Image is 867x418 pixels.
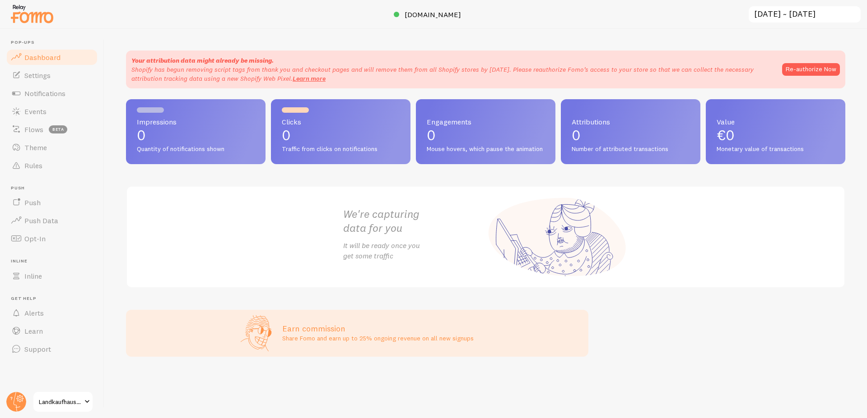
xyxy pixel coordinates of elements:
span: Opt-In [24,234,46,243]
span: Theme [24,143,47,152]
p: 0 [137,128,255,142]
button: Re-authorize Now [782,63,840,76]
span: beta [49,125,67,133]
a: Flows beta [5,120,98,138]
a: Learn [5,322,98,340]
span: €0 [717,126,735,144]
span: Clicks [282,118,400,125]
span: Push [11,185,98,191]
span: Monetary value of transactions [717,145,834,153]
span: Push Data [24,216,58,225]
span: Flows [24,125,43,134]
img: fomo-relay-logo-orange.svg [9,2,55,25]
span: Quantity of notifications shown [137,145,255,153]
span: Rules [24,161,42,170]
a: Alerts [5,304,98,322]
span: Support [24,345,51,354]
p: Share Fomo and earn up to 25% ongoing revenue on all new signups [282,334,474,343]
h3: Earn commission [282,323,474,334]
p: 0 [427,128,545,142]
span: Landkaufhaus [PERSON_NAME] [39,396,82,407]
span: Push [24,198,41,207]
span: Impressions [137,118,255,125]
a: Notifications [5,84,98,102]
span: Attributions [572,118,690,125]
a: Opt-In [5,230,98,248]
p: It will be ready once you get some traffic [343,240,486,261]
a: Support [5,340,98,358]
a: Rules [5,156,98,175]
span: Get Help [11,296,98,302]
span: Dashboard [24,53,61,62]
a: Push Data [5,211,98,230]
a: Inline [5,267,98,285]
span: Inline [24,271,42,280]
p: Shopify has begun removing script tags from thank you and checkout pages and will remove them fro... [131,65,773,83]
p: 0 [282,128,400,142]
span: Pop-ups [11,40,98,46]
span: Traffic from clicks on notifications [282,145,400,153]
a: Theme [5,138,98,156]
span: Number of attributed transactions [572,145,690,153]
a: Dashboard [5,48,98,66]
strong: Your attribution data might already be missing. [131,56,274,64]
span: Value [717,118,834,125]
a: Settings [5,66,98,84]
span: Events [24,107,47,116]
span: Settings [24,71,51,80]
span: Mouse hovers, which pause the animation [427,145,545,153]
a: Push [5,193,98,211]
a: Events [5,102,98,120]
span: Learn [24,326,43,335]
span: Engagements [427,118,545,125]
a: Landkaufhaus [PERSON_NAME] [33,391,93,413]
span: Inline [11,258,98,264]
h2: We're capturing data for you [343,207,486,235]
p: 0 [572,128,690,142]
span: Notifications [24,89,65,98]
a: Learn more [293,74,326,83]
span: Alerts [24,308,44,317]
